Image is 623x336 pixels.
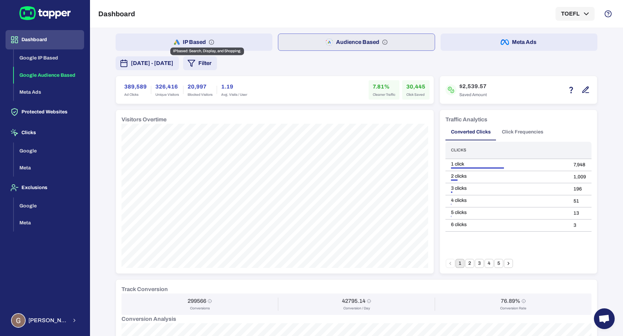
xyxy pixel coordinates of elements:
[373,92,395,97] span: Cleaner Traffic
[451,161,562,167] div: 1 click
[14,220,84,225] a: Meta
[451,222,562,228] div: 6 clicks
[124,92,147,97] span: Ad Clicks
[14,214,84,232] button: Meta
[406,92,425,97] span: Click Saved
[221,92,247,97] span: Avg. Visits / User
[459,82,487,91] h6: $2,539.57
[568,219,592,231] td: 3
[14,72,84,77] a: Google Audience Based
[116,56,179,70] button: [DATE] - [DATE]
[373,83,395,91] h6: 7.81%
[116,34,272,51] button: IP Based
[14,55,84,60] a: Google IP Based
[14,165,84,170] a: Meta
[121,285,168,293] h6: Track Conversion
[131,59,173,67] span: [DATE] - [DATE]
[183,56,217,70] button: Filter
[451,185,562,192] div: 3 clicks
[522,299,526,303] svg: Conversion Rate
[6,129,84,135] a: Clicks
[124,83,147,91] h6: 389,589
[501,298,520,305] h6: 76.89%
[155,92,179,97] span: Unique Visitors
[343,306,370,311] span: Conversion / Day
[170,47,244,55] div: IP based: Search, Display, and Shopping.
[475,259,484,268] button: Go to page 3
[342,298,365,305] h6: 42795.14
[14,49,84,67] button: Google IP Based
[445,259,513,268] nav: pagination navigation
[459,92,487,97] span: Saved Amount
[485,259,494,268] button: Go to page 4
[155,83,179,91] h6: 326,416
[278,34,435,51] button: Audience Based
[14,84,84,101] button: Meta Ads
[188,92,213,97] span: Blocked Visitors
[14,89,84,95] a: Meta Ads
[221,83,247,91] h6: 1.19
[121,115,166,124] h6: Visitors Overtime
[6,36,84,42] a: Dashboard
[28,317,67,324] span: [PERSON_NAME] Lebelle
[190,306,210,311] span: Conversions
[12,314,25,327] img: Guillaume Lebelle
[455,259,464,268] button: page 1
[382,39,388,45] svg: Audience based: Search, Display, Shopping, Video Performance Max, Demand Generation
[14,142,84,160] button: Google
[14,147,84,153] a: Google
[445,115,487,124] h6: Traffic Analytics
[209,39,214,45] svg: IP based: Search, Display, and Shopping.
[496,124,549,140] button: Click Frequencies
[451,173,562,179] div: 2 clicks
[14,202,84,208] a: Google
[494,259,503,268] button: Go to page 5
[6,310,84,330] button: Guillaume Lebelle[PERSON_NAME] Lebelle
[6,30,84,49] button: Dashboard
[121,315,592,323] h6: Conversion Analysis
[188,83,213,91] h6: 20,997
[451,209,562,216] div: 5 clicks
[14,159,84,177] button: Meta
[568,159,592,171] td: 7,948
[6,123,84,142] button: Clicks
[208,299,212,303] svg: Conversions
[406,83,425,91] h6: 30,445
[14,197,84,215] button: Google
[556,7,595,21] button: TOEFL
[565,84,577,96] button: Estimation based on the quantity of invalid click x cost-per-click.
[500,306,526,311] span: Conversion Rate
[568,171,592,183] td: 1,009
[568,207,592,219] td: 13
[594,308,615,329] a: Open chat
[451,197,562,204] div: 4 clicks
[98,10,135,18] h5: Dashboard
[367,299,371,303] svg: Conversion / Day
[568,195,592,207] td: 51
[441,34,597,51] button: Meta Ads
[6,184,84,190] a: Exclusions
[6,109,84,114] a: Protected Websites
[445,142,568,159] th: Clicks
[6,178,84,197] button: Exclusions
[6,102,84,122] button: Protected Websites
[465,259,474,268] button: Go to page 2
[14,67,84,84] button: Google Audience Based
[188,298,206,305] h6: 299566
[568,183,592,195] td: 196
[445,124,496,140] button: Converted Clicks
[504,259,513,268] button: Go to next page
